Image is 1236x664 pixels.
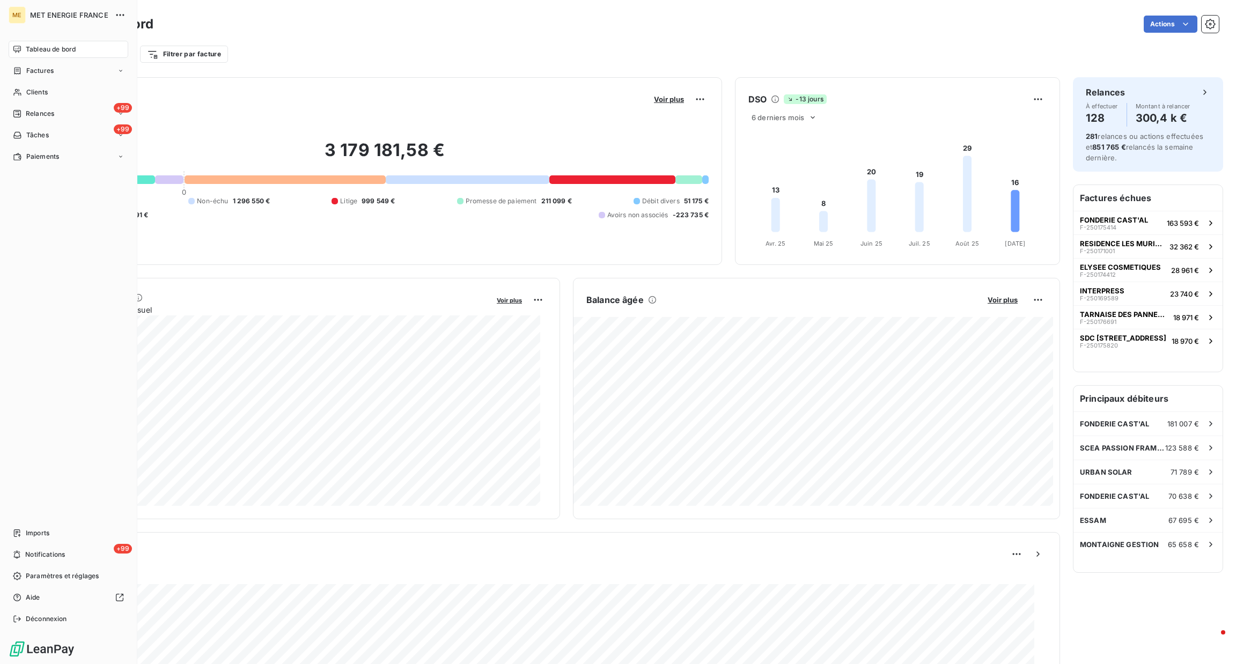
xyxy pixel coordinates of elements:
[748,93,767,106] h6: DSO
[26,152,59,161] span: Paiements
[26,130,49,140] span: Tâches
[114,544,132,554] span: +99
[26,614,67,624] span: Déconnexion
[955,240,979,247] tspan: Août 25
[1168,492,1199,500] span: 70 638 €
[1005,240,1025,247] tspan: [DATE]
[1073,305,1223,329] button: TARNAISE DES PANNEAUX SASF-25017669118 971 €
[1086,132,1203,162] span: relances ou actions effectuées et relancés la semaine dernière.
[182,188,186,196] span: 0
[1168,540,1199,549] span: 65 658 €
[114,103,132,113] span: +99
[1080,540,1159,549] span: MONTAIGNE GESTION
[1170,290,1199,298] span: 23 740 €
[1167,219,1199,227] span: 163 593 €
[1080,248,1115,254] span: F-250171001
[1167,419,1199,428] span: 181 007 €
[1171,468,1199,476] span: 71 789 €
[1092,143,1125,151] span: 851 765 €
[114,124,132,134] span: +99
[9,6,26,24] div: ME
[1080,295,1119,301] span: F-250169589
[9,589,128,606] a: Aide
[752,113,804,122] span: 6 derniers mois
[26,109,54,119] span: Relances
[1080,271,1116,278] span: F-250174412
[541,196,572,206] span: 211 099 €
[1173,313,1199,322] span: 18 971 €
[362,196,395,206] span: 999 549 €
[340,196,357,206] span: Litige
[1172,337,1199,345] span: 18 970 €
[1080,444,1165,452] span: SCEA PASSION FRAMBOISES
[1171,266,1199,275] span: 28 961 €
[988,296,1018,304] span: Voir plus
[1073,185,1223,211] h6: Factures échues
[9,640,75,658] img: Logo LeanPay
[1168,516,1199,525] span: 67 695 €
[1080,334,1166,342] span: SDC [STREET_ADDRESS]
[140,46,228,63] button: Filtrer par facture
[909,240,930,247] tspan: Juil. 25
[1086,109,1118,127] h4: 128
[607,210,668,220] span: Avoirs non associés
[1086,103,1118,109] span: À effectuer
[1073,386,1223,411] h6: Principaux débiteurs
[26,87,48,97] span: Clients
[1080,516,1106,525] span: ESSAM
[1200,628,1225,653] iframe: Intercom live chat
[766,240,785,247] tspan: Avr. 25
[1080,263,1161,271] span: ELYSEE COSMETIQUES
[26,528,49,538] span: Imports
[197,196,228,206] span: Non-échu
[497,297,522,304] span: Voir plus
[1080,239,1165,248] span: RESIDENCE LES MURIERS
[1073,329,1223,352] button: SDC [STREET_ADDRESS]F-25017582018 970 €
[642,196,680,206] span: Débit divers
[814,240,834,247] tspan: Mai 25
[25,550,65,559] span: Notifications
[673,210,709,220] span: -223 735 €
[651,94,687,104] button: Voir plus
[1080,319,1116,325] span: F-250176691
[1165,444,1199,452] span: 123 588 €
[1080,310,1169,319] span: TARNAISE DES PANNEAUX SAS
[586,293,644,306] h6: Balance âgée
[1080,342,1118,349] span: F-250175820
[984,295,1021,305] button: Voir plus
[30,11,108,19] span: MET ENERGIE FRANCE
[26,571,99,581] span: Paramètres et réglages
[784,94,826,104] span: -13 jours
[466,196,537,206] span: Promesse de paiement
[654,95,684,104] span: Voir plus
[26,66,54,76] span: Factures
[1073,211,1223,234] button: FONDERIE CAST'ALF-250175414163 593 €
[233,196,270,206] span: 1 296 550 €
[1073,282,1223,305] button: INTERPRESSF-25016958923 740 €
[1136,103,1190,109] span: Montant à relancer
[684,196,709,206] span: 51 175 €
[1086,86,1125,99] h6: Relances
[1080,492,1149,500] span: FONDERIE CAST'AL
[860,240,882,247] tspan: Juin 25
[26,593,40,602] span: Aide
[1080,224,1116,231] span: F-250175414
[1080,216,1148,224] span: FONDERIE CAST'AL
[26,45,76,54] span: Tableau de bord
[61,304,489,315] span: Chiffre d'affaires mensuel
[494,295,525,305] button: Voir plus
[1080,286,1124,295] span: INTERPRESS
[1073,234,1223,258] button: RESIDENCE LES MURIERSF-25017100132 362 €
[61,139,709,172] h2: 3 179 181,58 €
[1144,16,1197,33] button: Actions
[1169,242,1199,251] span: 32 362 €
[1136,109,1190,127] h4: 300,4 k €
[1073,258,1223,282] button: ELYSEE COSMETIQUESF-25017441228 961 €
[1080,468,1132,476] span: URBAN SOLAR
[1080,419,1149,428] span: FONDERIE CAST'AL
[1086,132,1098,141] span: 281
